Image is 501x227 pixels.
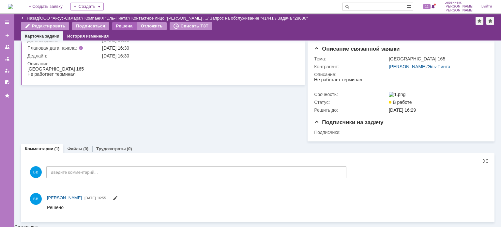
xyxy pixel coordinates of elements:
span: Редактировать [113,196,118,202]
span: Подписчики на задачу [314,119,383,125]
div: Срочность: [314,92,387,97]
img: logo [8,4,13,9]
div: Сделать домашней страницей [486,17,494,25]
div: / [389,64,485,69]
img: 1.png [389,92,405,97]
div: | [39,15,40,20]
a: ООО "Аксус-Самара" [40,16,82,21]
a: Заявки на командах [2,42,12,52]
span: [PERSON_NAME] [445,8,474,12]
a: Комментарии [25,146,53,151]
span: 11 [423,4,431,9]
span: БВ [30,166,42,178]
a: Назад [27,16,39,21]
a: Перейти на домашнюю страницу [8,4,13,9]
div: Задача "28686" [278,16,308,21]
div: Создать [70,3,104,10]
a: Компания "Эль-Пинта" [84,16,129,21]
a: Запрос на обслуживание "41441" [210,16,275,21]
span: [PERSON_NAME] [445,5,474,8]
div: Решить до: [314,107,387,113]
div: Плановая дата начала: [27,45,93,51]
div: / [40,16,84,21]
div: / [210,16,278,21]
div: Добавить в избранное [476,17,483,25]
span: В работе [389,100,412,105]
div: [GEOGRAPHIC_DATA] 165 [389,56,485,61]
div: Подписчики: [314,130,387,135]
a: Мои заявки [2,65,12,76]
span: [DATE] [84,196,96,200]
a: [PERSON_NAME] [47,195,82,201]
div: На всю страницу [483,158,488,164]
div: Контрагент: [314,64,387,69]
div: (1) [54,146,60,151]
span: [DATE] 16:29 [389,107,416,113]
a: Контактное лицо "[PERSON_NAME] … [131,16,207,21]
span: Бирзниекс [445,1,474,5]
div: / [84,16,131,21]
a: Карточка задачи [25,34,59,39]
a: Трудозатраты [96,146,126,151]
div: Описание: [27,61,297,66]
a: [PERSON_NAME] [389,64,426,69]
a: Мои согласования [2,77,12,88]
div: / [131,16,210,21]
div: Статус: [314,100,387,105]
div: [DATE] 16:30 [102,45,296,51]
div: Тема: [314,56,387,61]
a: Заявки в моей ответственности [2,54,12,64]
span: Описание связанной заявки [314,46,400,52]
div: (0) [127,146,132,151]
div: (0) [83,146,88,151]
div: Описание: [314,72,486,77]
span: 16:55 [97,196,106,200]
div: Дедлайн: [27,53,101,58]
span: [PERSON_NAME] [47,195,82,200]
span: Расширенный поиск [406,3,413,9]
div: [DATE] 16:30 [102,53,296,58]
a: Файлы [67,146,82,151]
a: Создать заявку [2,30,12,41]
a: Эль-Пинта [428,64,450,69]
a: История изменения [67,34,109,39]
